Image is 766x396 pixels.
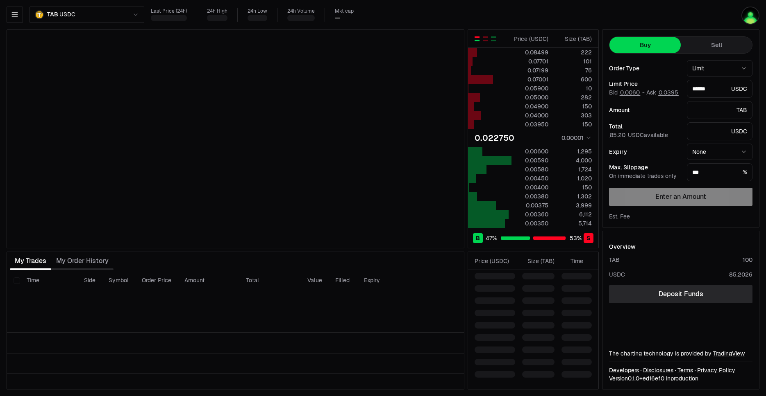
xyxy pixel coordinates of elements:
[512,147,548,155] div: 0.00600
[609,131,668,139] span: USDC available
[512,210,548,218] div: 0.00360
[512,201,548,209] div: 0.00375
[555,57,592,65] div: 101
[20,270,77,291] th: Time
[555,156,592,164] div: 4,000
[512,219,548,227] div: 0.00350
[609,366,639,374] a: Developers
[609,124,680,129] div: Total
[609,81,680,87] div: Limit Price
[512,165,548,173] div: 0.00580
[301,270,329,291] th: Value
[555,201,592,209] div: 3,999
[7,30,464,248] iframe: Financial Chart
[687,60,752,76] button: Limit
[741,7,759,25] img: YaYaYa
[586,234,591,242] span: S
[729,270,752,279] div: 85.2026
[697,366,735,374] a: Privacy Policy
[609,37,681,53] button: Buy
[512,102,548,110] div: 0.04900
[559,133,592,143] button: 0.00001
[619,89,641,96] button: 0.0060
[555,66,592,74] div: 76
[609,256,620,264] div: TAB
[474,36,480,42] button: Show Buy and Sell Orders
[681,37,752,53] button: Sell
[555,75,592,83] div: 600
[570,234,582,242] span: 53 %
[35,10,44,19] img: TAB.png
[522,257,555,265] div: Size ( TAB )
[646,89,679,97] span: Ask
[609,212,630,220] div: Est. Fee
[512,111,548,119] div: 0.04000
[475,132,514,144] div: 0.022750
[555,35,592,43] div: Size ( TAB )
[287,8,315,14] div: 24h Volume
[512,93,548,101] div: 0.05000
[561,257,583,265] div: Time
[555,147,592,155] div: 1,295
[687,122,752,140] div: USDC
[555,120,592,128] div: 150
[555,84,592,92] div: 10
[687,144,752,160] button: None
[609,243,636,251] div: Overview
[555,111,592,119] div: 303
[490,36,497,42] button: Show Buy Orders Only
[357,270,413,291] th: Expiry
[555,219,592,227] div: 5,714
[512,120,548,128] div: 0.03950
[51,253,114,269] button: My Order History
[555,48,592,56] div: 222
[329,270,357,291] th: Filled
[609,65,680,71] div: Order Type
[555,210,592,218] div: 6,112
[10,253,51,269] button: My Trades
[609,173,680,180] div: On immediate trades only
[512,75,548,83] div: 0.07001
[609,107,680,113] div: Amount
[512,183,548,191] div: 0.00400
[555,174,592,182] div: 1,020
[476,234,480,242] span: B
[555,165,592,173] div: 1,724
[239,270,301,291] th: Total
[512,57,548,65] div: 0.07701
[609,149,680,155] div: Expiry
[486,234,497,242] span: 47 %
[677,366,693,374] a: Terms
[59,11,75,18] span: USDC
[555,93,592,101] div: 282
[555,183,592,191] div: 150
[658,89,679,96] button: 0.0395
[512,84,548,92] div: 0.05900
[643,366,673,374] a: Disclosures
[609,349,752,358] div: The charting technology is provided by
[512,192,548,200] div: 0.00380
[687,80,752,98] div: USDC
[102,270,135,291] th: Symbol
[609,164,680,170] div: Max. Slippage
[609,374,752,382] div: Version 0.1.0 + in production
[335,8,354,14] div: Mkt cap
[687,101,752,119] div: TAB
[609,132,626,138] button: 85.20
[512,156,548,164] div: 0.00590
[135,270,178,291] th: Order Price
[151,8,187,14] div: Last Price (24h)
[77,270,102,291] th: Side
[512,174,548,182] div: 0.00450
[687,163,752,181] div: %
[482,36,489,42] button: Show Sell Orders Only
[555,192,592,200] div: 1,302
[512,35,548,43] div: Price ( USDC )
[335,14,340,22] div: —
[14,277,20,284] button: Select all
[713,350,745,357] a: TradingView
[609,270,625,279] div: USDC
[643,375,664,382] span: ed16ef08357c4fac6bcb8550235135a1bae36155
[207,8,227,14] div: 24h High
[609,89,645,97] span: Bid -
